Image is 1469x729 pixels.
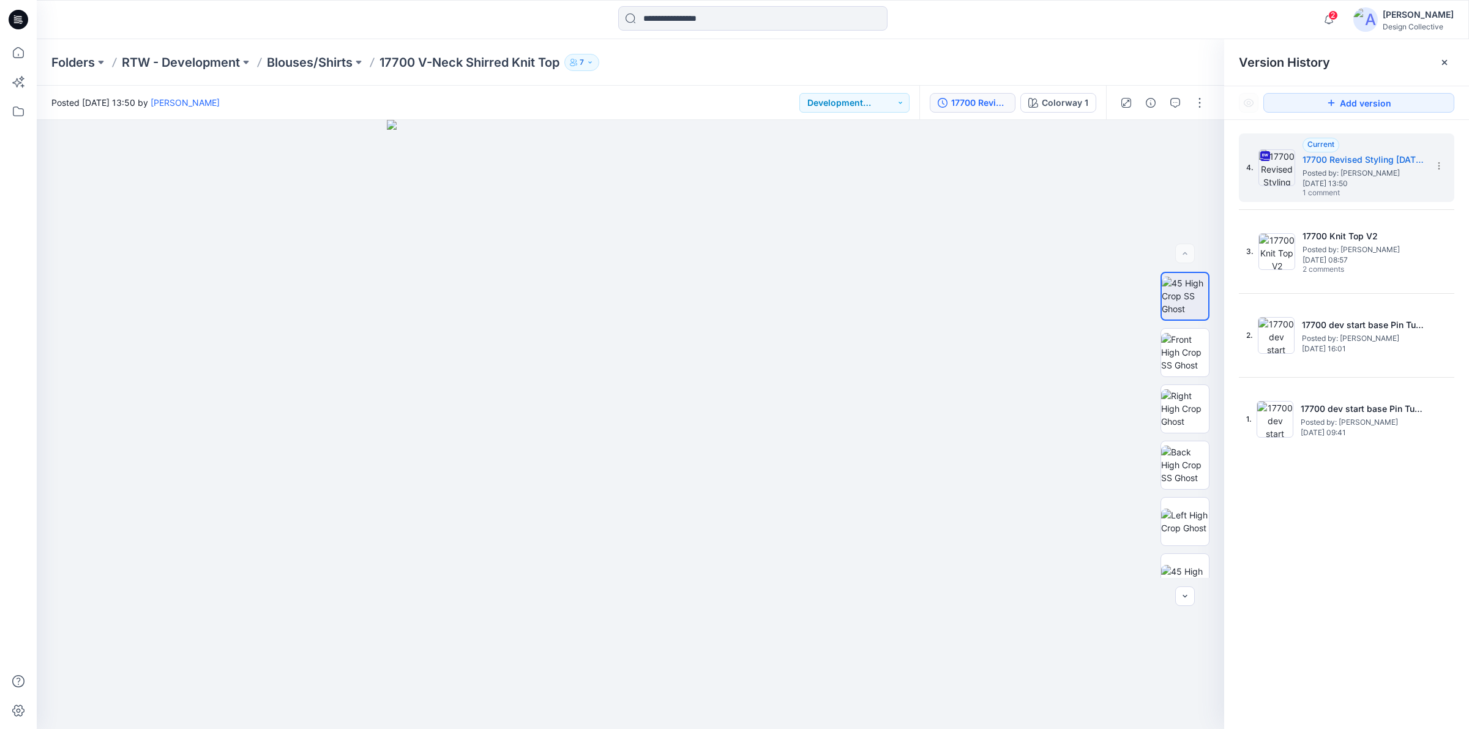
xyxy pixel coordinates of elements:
button: Details [1141,93,1161,113]
img: Right High Crop Ghost [1161,389,1209,428]
a: Blouses/Shirts [267,54,353,71]
span: 2. [1246,330,1253,341]
a: [PERSON_NAME] [151,97,220,108]
span: Posted [DATE] 13:50 by [51,96,220,109]
h5: 17700 dev start base Pin Tucks V2 [1301,402,1423,416]
span: Posted by: Jennifer Grana [1303,167,1425,179]
img: Back High Crop SS Ghost [1161,446,1209,484]
button: Show Hidden Versions [1239,93,1258,113]
div: Design Collective [1383,22,1454,31]
span: [DATE] 09:41 [1301,428,1423,437]
span: [DATE] 08:57 [1303,256,1425,264]
button: 17700 Revised Styling [DATE] 6 n half sleeve length [930,93,1015,113]
span: [DATE] 13:50 [1303,179,1425,188]
a: RTW - Development [122,54,240,71]
p: 7 [580,56,584,69]
span: 1 comment [1303,189,1388,198]
span: Posted by: Jennifer Grana [1302,332,1424,345]
img: 17700 Revised Styling 8-11-2025 6 n half sleeve length [1258,149,1295,186]
span: Version History [1239,55,1330,70]
span: Posted by: Jennifer Grana [1303,244,1425,256]
span: 1. [1246,414,1252,425]
div: Colorway 1 [1042,96,1088,110]
h5: 17700 Revised Styling 8-11-2025 6 n half sleeve length [1303,152,1425,167]
img: Front High Crop SS Ghost [1161,333,1209,372]
div: 17700 Revised Styling 8-11-2025 6 n half sleeve length [951,96,1007,110]
img: 17700 dev start base Pin Tucks Version 2 renders sent adding pintuck [1258,317,1295,354]
img: 17700 dev start base Pin Tucks V2 [1257,401,1293,438]
img: 45 High Crop [1161,565,1209,591]
img: Left High Crop Ghost [1161,509,1209,534]
h5: 17700 Knit Top V2 [1303,229,1425,244]
h5: 17700 dev start base Pin Tucks Version 2 renders sent adding pintuck [1302,318,1424,332]
span: Posted by: Jennifer Grana [1301,416,1423,428]
div: [PERSON_NAME] [1383,7,1454,22]
span: 4. [1246,162,1254,173]
span: 3. [1246,246,1254,257]
button: Colorway 1 [1020,93,1096,113]
img: eyJhbGciOiJIUzI1NiIsImtpZCI6IjAiLCJzbHQiOiJzZXMiLCJ0eXAiOiJKV1QifQ.eyJkYXRhIjp7InR5cGUiOiJzdG9yYW... [387,120,874,729]
span: 2 [1328,10,1338,20]
a: Folders [51,54,95,71]
span: 2 comments [1303,265,1388,275]
button: Add version [1263,93,1454,113]
img: 17700 Knit Top V2 [1258,233,1295,270]
button: 7 [564,54,599,71]
p: 17700 V-Neck Shirred Knit Top [379,54,559,71]
span: [DATE] 16:01 [1302,345,1424,353]
span: Current [1307,140,1334,149]
img: 45 High Crop SS Ghost [1162,277,1208,315]
button: Close [1440,58,1449,67]
img: avatar [1353,7,1378,32]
